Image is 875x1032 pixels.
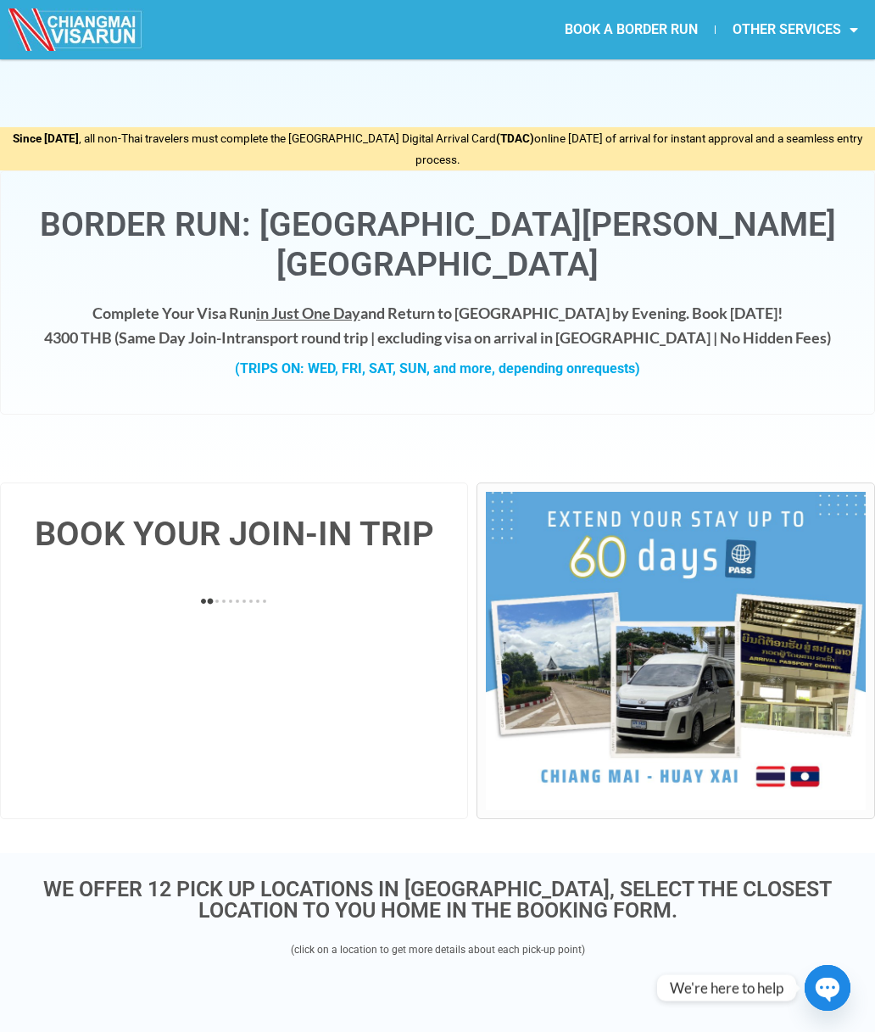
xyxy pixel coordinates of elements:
a: BOOK A BORDER RUN [548,10,715,49]
strong: Since [DATE] [13,131,79,145]
a: OTHER SERVICES [716,10,875,49]
h3: WE OFFER 12 PICK UP LOCATIONS IN [GEOGRAPHIC_DATA], SELECT THE CLOSEST LOCATION TO YOU HOME IN TH... [8,879,867,921]
h4: BOOK YOUR JOIN-IN TRIP [18,517,450,551]
strong: (TDAC) [496,131,534,145]
span: , all non-Thai travelers must complete the [GEOGRAPHIC_DATA] Digital Arrival Card online [DATE] o... [13,131,862,167]
span: in Just One Day [256,304,360,322]
h1: Border Run: [GEOGRAPHIC_DATA][PERSON_NAME][GEOGRAPHIC_DATA] [18,205,857,285]
span: (click on a location to get more details about each pick-up point) [291,944,585,956]
strong: (TRIPS ON: WED, FRI, SAT, SUN, and more, depending on [235,360,640,377]
nav: Menu [437,10,875,49]
h4: Complete Your Visa Run and Return to [GEOGRAPHIC_DATA] by Evening. Book [DATE]! 4300 THB ( transp... [18,301,857,350]
span: requests) [582,360,640,377]
strong: Same Day Join-In [119,328,235,347]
